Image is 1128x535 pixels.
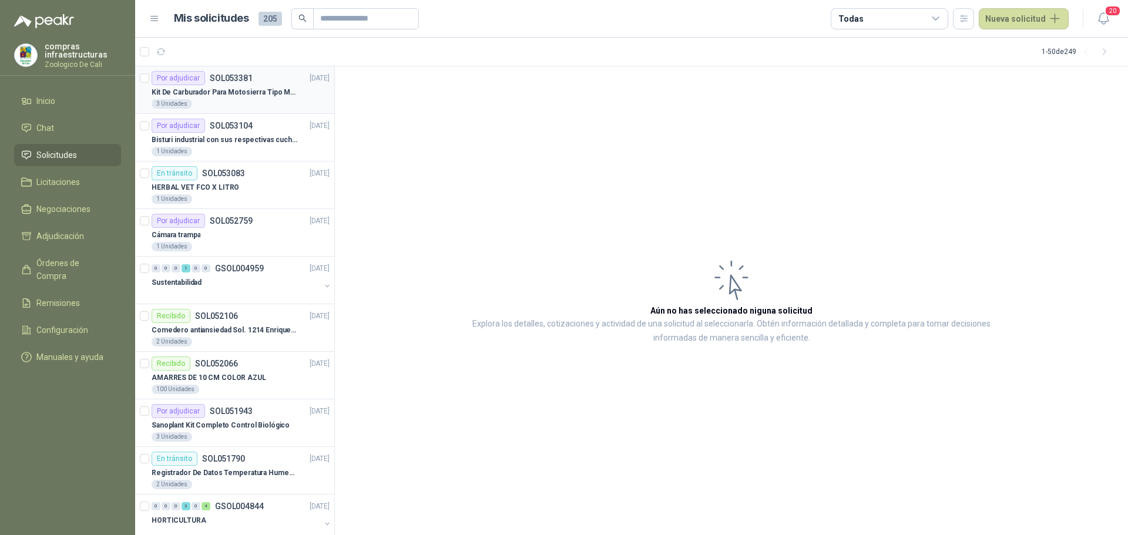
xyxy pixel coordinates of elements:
[152,119,205,133] div: Por adjudicar
[15,44,37,66] img: Company Logo
[14,14,74,28] img: Logo peakr
[45,42,121,59] p: compras infraestructuras
[152,277,202,288] p: Sustentabilidad
[152,325,298,336] p: Comedero antiansiedad Sol. 1214 Enriquecimiento
[152,99,192,109] div: 3 Unidades
[152,480,192,489] div: 2 Unidades
[195,312,238,320] p: SOL052106
[36,203,90,216] span: Negociaciones
[152,502,160,510] div: 0
[14,144,121,166] a: Solicitudes
[210,122,253,130] p: SOL053104
[192,502,200,510] div: 0
[152,404,205,418] div: Por adjudicar
[838,12,863,25] div: Todas
[152,182,239,193] p: HERBAL VET FCO X LITRO
[210,74,253,82] p: SOL053381
[14,171,121,193] a: Licitaciones
[310,168,330,179] p: [DATE]
[14,225,121,247] a: Adjudicación
[152,147,192,156] div: 1 Unidades
[1093,8,1114,29] button: 20
[135,304,334,352] a: RecibidoSOL052106[DATE] Comedero antiansiedad Sol. 1214 Enriquecimiento2 Unidades
[36,257,110,282] span: Órdenes de Compra
[152,309,190,323] div: Recibido
[202,264,210,272] div: 0
[36,351,103,364] span: Manuales y ayuda
[152,337,192,346] div: 2 Unidades
[152,467,298,479] p: Registrador De Datos Temperatura Humedad Usb 32.000 Registro
[152,194,192,204] div: 1 Unidades
[152,71,205,85] div: Por adjudicar
[979,8,1069,29] button: Nueva solicitud
[202,169,245,177] p: SOL053083
[14,252,121,287] a: Órdenes de Compra
[172,502,180,510] div: 0
[1104,5,1121,16] span: 20
[162,264,170,272] div: 0
[310,73,330,84] p: [DATE]
[310,358,330,369] p: [DATE]
[152,420,290,431] p: Sanoplant Kit Completo Control Biológico
[210,407,253,415] p: SOL051943
[310,216,330,227] p: [DATE]
[135,399,334,447] a: Por adjudicarSOL051943[DATE] Sanoplant Kit Completo Control Biológico3 Unidades
[14,319,121,341] a: Configuración
[182,264,190,272] div: 1
[152,87,298,98] p: Kit De Carburador Para Motosierra Tipo M250 - Zama
[152,264,160,272] div: 0
[152,134,298,146] p: Bisturi industrial con sus respectivas cuchillas segun muestra
[135,352,334,399] a: RecibidoSOL052066[DATE] AMARRES DE 10 CM COLOR AZUL100 Unidades
[135,209,334,257] a: Por adjudicarSOL052759[DATE] Cámara trampa1 Unidades
[298,14,307,22] span: search
[36,324,88,337] span: Configuración
[182,502,190,510] div: 3
[152,230,200,241] p: Cámara trampa
[1042,42,1114,61] div: 1 - 50 de 249
[174,10,249,27] h1: Mis solicitudes
[152,515,206,526] p: HORTICULTURA
[202,502,210,510] div: 4
[36,149,77,161] span: Solicitudes
[14,292,121,314] a: Remisiones
[152,432,192,442] div: 3 Unidades
[310,120,330,132] p: [DATE]
[14,117,121,139] a: Chat
[215,502,264,510] p: GSOL004844
[152,452,197,466] div: En tránsito
[135,114,334,161] a: Por adjudicarSOL053104[DATE] Bisturi industrial con sus respectivas cuchillas segun muestra1 Unid...
[36,297,80,309] span: Remisiones
[152,166,197,180] div: En tránsito
[152,356,190,371] div: Recibido
[310,263,330,274] p: [DATE]
[36,95,55,107] span: Inicio
[162,502,170,510] div: 0
[45,61,121,68] p: Zoologico De Cali
[172,264,180,272] div: 0
[310,311,330,322] p: [DATE]
[36,230,84,243] span: Adjudicación
[14,198,121,220] a: Negociaciones
[152,261,332,299] a: 0 0 0 1 0 0 GSOL004959[DATE] Sustentabilidad
[192,264,200,272] div: 0
[452,317,1010,345] p: Explora los detalles, cotizaciones y actividad de una solicitud al seleccionarla. Obtén informaci...
[36,122,54,134] span: Chat
[135,161,334,209] a: En tránsitoSOL053083[DATE] HERBAL VET FCO X LITRO1 Unidades
[258,12,282,26] span: 205
[310,501,330,512] p: [DATE]
[135,447,334,494] a: En tránsitoSOL051790[DATE] Registrador De Datos Temperatura Humedad Usb 32.000 Registro2 Unidades
[135,66,334,114] a: Por adjudicarSOL053381[DATE] Kit De Carburador Para Motosierra Tipo M250 - Zama3 Unidades
[310,406,330,417] p: [DATE]
[210,217,253,225] p: SOL052759
[152,242,192,251] div: 1 Unidades
[310,453,330,465] p: [DATE]
[202,455,245,463] p: SOL051790
[14,90,121,112] a: Inicio
[36,176,80,189] span: Licitaciones
[152,385,199,394] div: 100 Unidades
[650,304,813,317] h3: Aún no has seleccionado niguna solicitud
[152,214,205,228] div: Por adjudicar
[152,372,266,383] p: AMARRES DE 10 CM COLOR AZUL
[14,346,121,368] a: Manuales y ayuda
[195,359,238,368] p: SOL052066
